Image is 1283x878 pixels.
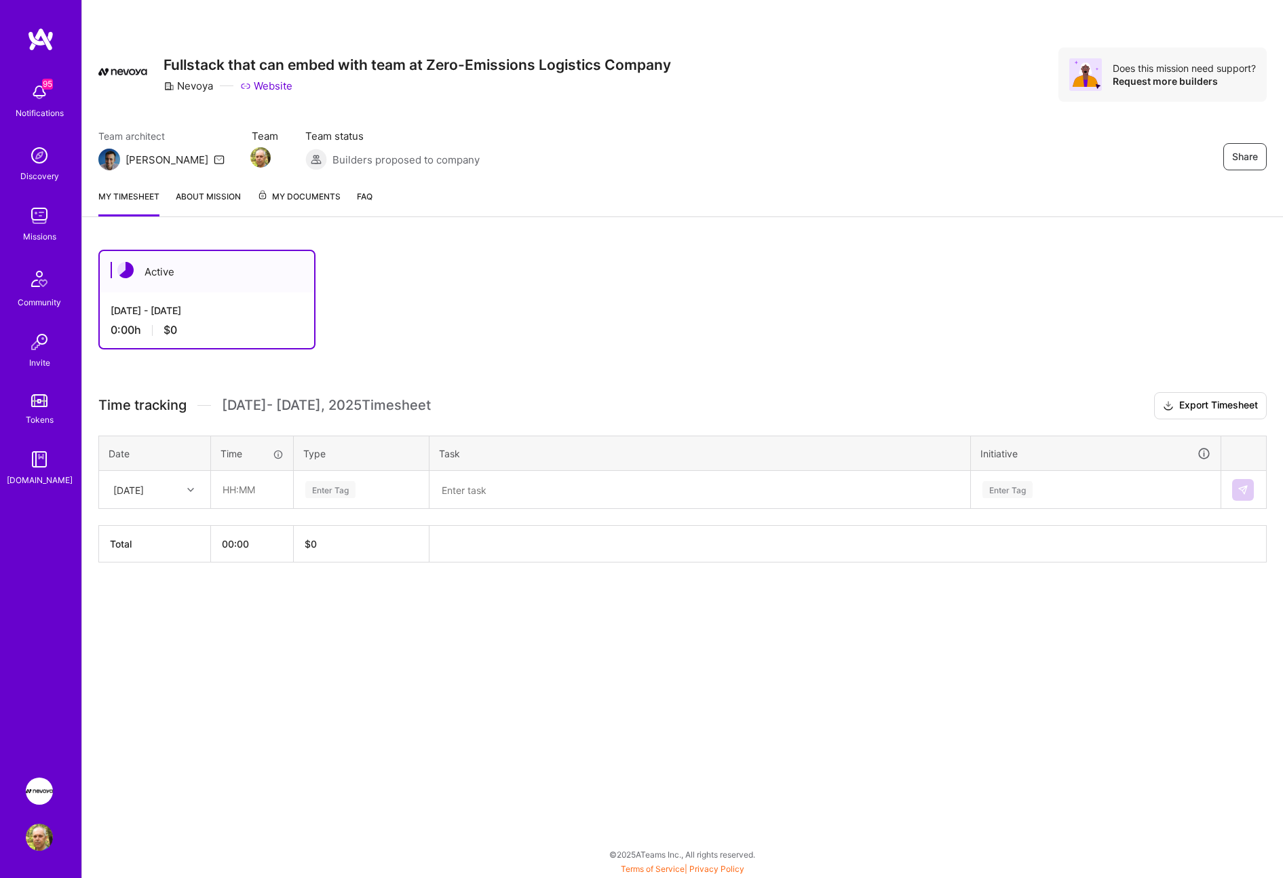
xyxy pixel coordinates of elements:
[16,106,64,120] div: Notifications
[357,189,372,216] a: FAQ
[211,526,294,562] th: 00:00
[26,202,53,229] img: teamwork
[1069,58,1102,91] img: Avatar
[26,778,53,805] img: Nevoya: Fullstack that can embed with team at Zero-Emissions Logistics Company
[257,189,341,204] span: My Documents
[621,864,685,874] a: Terms of Service
[221,446,284,461] div: Time
[240,79,292,93] a: Website
[212,472,292,508] input: HH:MM
[26,79,53,106] img: bell
[42,79,53,90] span: 95
[98,397,187,414] span: Time tracking
[1163,399,1174,413] i: icon Download
[1113,62,1256,75] div: Does this mission need support?
[429,436,971,471] th: Task
[689,864,744,874] a: Privacy Policy
[98,149,120,170] img: Team Architect
[164,323,177,337] span: $0
[98,47,147,96] img: Company Logo
[22,824,56,851] a: User Avatar
[250,147,271,168] img: Team Member Avatar
[176,189,241,216] a: About Mission
[7,473,73,487] div: [DOMAIN_NAME]
[81,837,1283,871] div: © 2025 ATeams Inc., All rights reserved.
[26,446,53,473] img: guide book
[26,413,54,427] div: Tokens
[305,129,480,143] span: Team status
[18,295,61,309] div: Community
[100,251,314,292] div: Active
[99,436,211,471] th: Date
[1238,484,1248,495] img: Submit
[214,154,225,165] i: icon Mail
[20,169,59,183] div: Discovery
[305,479,356,500] div: Enter Tag
[252,129,278,143] span: Team
[126,153,208,167] div: [PERSON_NAME]
[980,446,1211,461] div: Initiative
[1113,75,1256,88] div: Request more builders
[113,482,144,497] div: [DATE]
[1232,150,1258,164] span: Share
[222,397,431,414] span: [DATE] - [DATE] , 2025 Timesheet
[117,262,134,278] img: Active
[164,79,213,93] div: Nevoya
[111,303,303,318] div: [DATE] - [DATE]
[305,538,317,550] span: $ 0
[23,263,56,295] img: Community
[98,189,159,216] a: My timesheet
[1154,392,1267,419] button: Export Timesheet
[23,229,56,244] div: Missions
[26,824,53,851] img: User Avatar
[332,153,480,167] span: Builders proposed to company
[98,129,225,143] span: Team architect
[257,189,341,216] a: My Documents
[27,27,54,52] img: logo
[982,479,1033,500] div: Enter Tag
[29,356,50,370] div: Invite
[164,56,671,73] h3: Fullstack that can embed with team at Zero-Emissions Logistics Company
[164,81,174,92] i: icon CompanyGray
[305,149,327,170] img: Builders proposed to company
[26,142,53,169] img: discovery
[294,436,429,471] th: Type
[111,323,303,337] div: 0:00 h
[621,864,744,874] span: |
[26,328,53,356] img: Invite
[99,526,211,562] th: Total
[252,146,269,169] a: Team Member Avatar
[22,778,56,805] a: Nevoya: Fullstack that can embed with team at Zero-Emissions Logistics Company
[1223,143,1267,170] button: Share
[31,394,47,407] img: tokens
[187,486,194,493] i: icon Chevron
